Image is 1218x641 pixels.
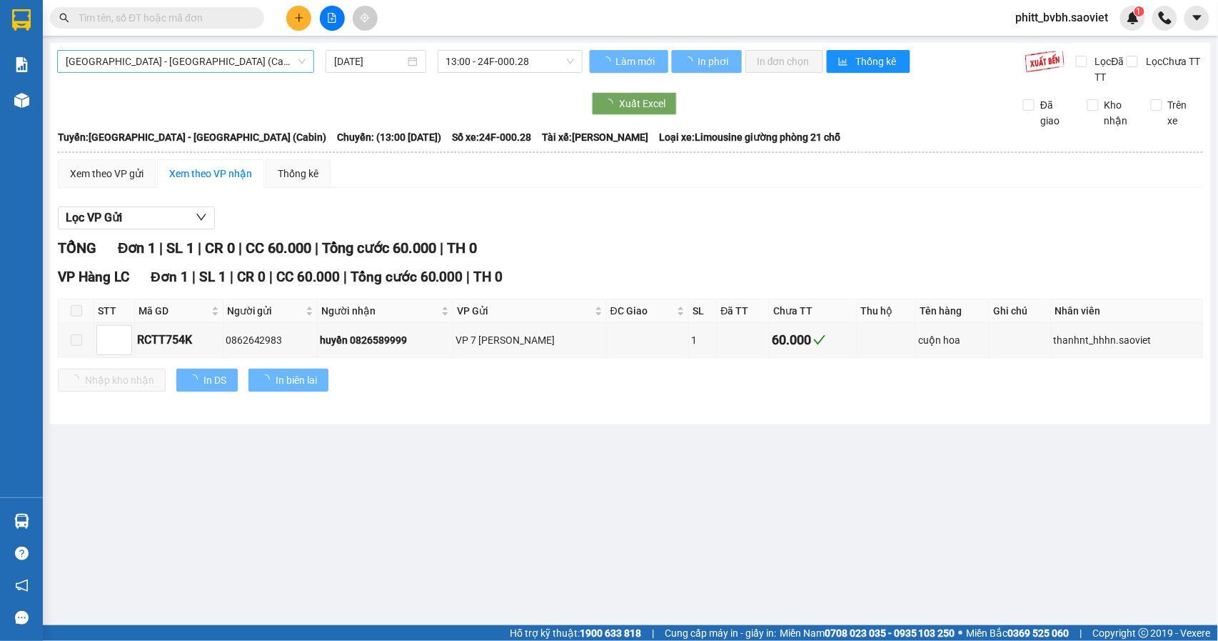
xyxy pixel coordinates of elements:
div: Xem theo VP nhận [169,166,252,182]
span: Cung cấp máy in - giấy in: [665,625,776,641]
span: | [467,269,470,285]
button: aim [353,6,378,31]
span: loading [603,99,619,109]
strong: 1900 633 818 [580,627,641,639]
img: warehouse-icon [14,514,29,529]
div: Thống kê [278,166,318,182]
button: caret-down [1184,6,1209,31]
span: Tổng cước 60.000 [322,239,436,257]
button: Làm mới [590,50,668,73]
th: Tên hàng [916,299,990,323]
button: bar-chartThống kê [827,50,910,73]
span: copyright [1139,628,1149,638]
span: | [198,239,201,257]
span: 1 [1137,6,1142,16]
button: Lọc VP Gửi [58,207,215,229]
span: Đã giao [1035,97,1076,129]
th: Chưa TT [770,299,857,323]
span: Làm mới [615,54,657,69]
button: Nhập kho nhận [58,369,166,392]
div: thanhnt_hhhn.saoviet [1054,332,1200,348]
div: 0862642983 [226,332,315,348]
span: question-circle [15,547,29,560]
span: TH 0 [447,239,477,257]
span: ĐC Giao [610,303,674,319]
img: logo-vxr [12,9,31,31]
span: | [652,625,654,641]
span: | [238,239,242,257]
span: down [196,212,207,223]
img: warehouse-icon [14,93,29,108]
span: Hỗ trợ kỹ thuật: [510,625,641,641]
span: file-add [327,13,337,23]
span: Thống kê [856,54,899,69]
span: Chuyến: (13:00 [DATE]) [337,129,441,145]
div: 60.000 [772,330,854,350]
span: | [269,269,273,285]
span: Số xe: 24F-000.28 [452,129,531,145]
div: VP 7 [PERSON_NAME] [456,332,604,348]
span: Tài xế: [PERSON_NAME] [542,129,648,145]
span: loading [260,374,276,384]
span: | [192,269,196,285]
th: SL [689,299,718,323]
span: aim [360,13,370,23]
span: In phơi [698,54,730,69]
th: STT [94,299,135,323]
td: VP 7 Phạm Văn Đồng [453,323,607,357]
img: solution-icon [14,57,29,72]
span: message [15,611,29,625]
span: TỔNG [58,239,96,257]
span: notification [15,579,29,592]
span: Lọc Đã TT [1089,54,1127,85]
span: check [813,334,826,347]
span: In DS [203,372,226,388]
span: Lọc Chưa TT [1140,54,1202,69]
span: TH 0 [474,269,503,285]
span: | [440,239,443,257]
span: Xuất Excel [619,96,665,111]
div: cuộn hoa [918,332,987,348]
th: Nhân viên [1052,299,1203,323]
span: Loại xe: Limousine giường phòng 21 chỗ [659,129,840,145]
img: 9k= [1025,50,1065,73]
div: Xem theo VP gửi [70,166,144,182]
button: In biên lai [248,369,328,392]
span: loading [601,56,613,66]
span: Trên xe [1162,97,1204,129]
span: | [159,239,163,257]
strong: 0708 023 035 - 0935 103 250 [825,627,955,639]
th: Đã TT [718,299,770,323]
span: Người nhận [321,303,438,319]
span: Lọc VP Gửi [66,209,122,227]
div: huyền 0826589999 [320,332,451,348]
div: 1 [691,332,715,348]
span: Đơn 1 [118,239,156,257]
th: Ghi chú [990,299,1052,323]
span: Mã GD [139,303,208,319]
span: Người gửi [227,303,303,319]
span: SL 1 [166,239,194,257]
button: file-add [320,6,345,31]
img: icon-new-feature [1127,11,1139,24]
button: In đơn chọn [745,50,823,73]
input: 12/08/2025 [334,54,405,69]
span: | [315,239,318,257]
span: plus [294,13,304,23]
img: phone-icon [1159,11,1172,24]
button: Xuất Excel [592,92,677,115]
th: Thu hộ [857,299,916,323]
span: loading [188,374,203,384]
span: caret-down [1191,11,1204,24]
button: In DS [176,369,238,392]
span: VP Hàng LC [58,269,129,285]
span: In biên lai [276,372,317,388]
span: ⚪️ [959,630,963,636]
button: In phơi [672,50,742,73]
span: CC 60.000 [246,239,311,257]
span: | [1080,625,1082,641]
span: CR 0 [205,239,235,257]
span: Tổng cước 60.000 [351,269,463,285]
span: Kho nhận [1099,97,1140,129]
span: Đơn 1 [151,269,188,285]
